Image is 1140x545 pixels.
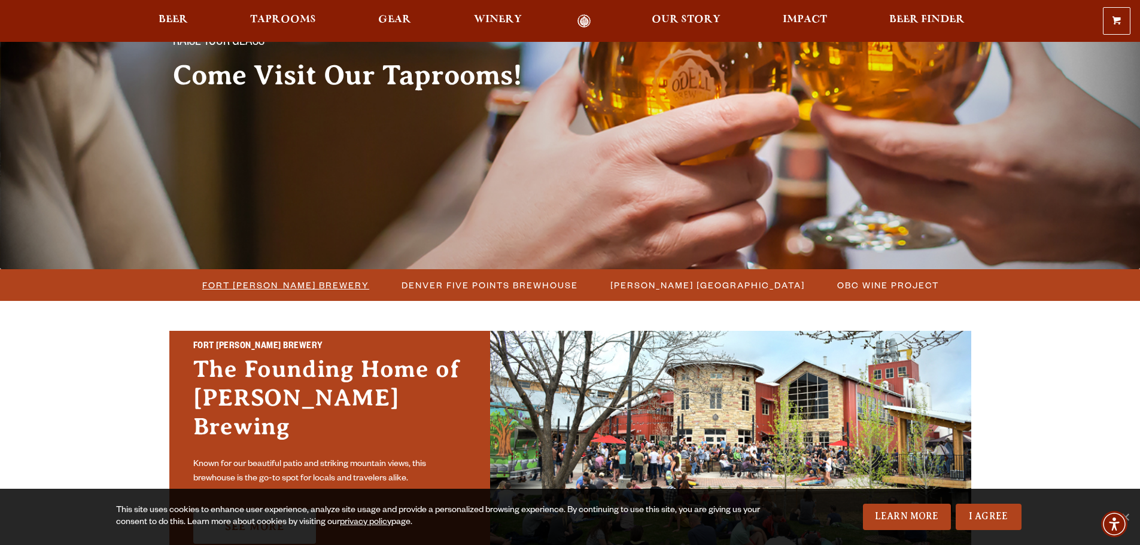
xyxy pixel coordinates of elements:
[603,276,811,294] a: [PERSON_NAME] [GEOGRAPHIC_DATA]
[644,14,728,28] a: Our Story
[863,504,951,530] a: Learn More
[394,276,584,294] a: Denver Five Points Brewhouse
[242,14,324,28] a: Taprooms
[889,15,965,25] span: Beer Finder
[652,15,721,25] span: Our Story
[173,60,546,90] h2: Come Visit Our Taprooms!
[193,458,466,486] p: Known for our beautiful patio and striking mountain views, this brewhouse is the go-to spot for l...
[402,276,578,294] span: Denver Five Points Brewhouse
[610,276,805,294] span: [PERSON_NAME] [GEOGRAPHIC_DATA]
[202,276,369,294] span: Fort [PERSON_NAME] Brewery
[159,15,188,25] span: Beer
[837,276,939,294] span: OBC Wine Project
[116,505,764,529] div: This site uses cookies to enhance user experience, analyze site usage and provide a personalized ...
[195,276,375,294] a: Fort [PERSON_NAME] Brewery
[250,15,316,25] span: Taprooms
[193,355,466,453] h3: The Founding Home of [PERSON_NAME] Brewing
[370,14,419,28] a: Gear
[830,276,945,294] a: OBC Wine Project
[1101,511,1127,537] div: Accessibility Menu
[775,14,835,28] a: Impact
[151,14,196,28] a: Beer
[783,15,827,25] span: Impact
[173,35,265,51] span: Raise your glass
[474,15,522,25] span: Winery
[378,15,411,25] span: Gear
[956,504,1022,530] a: I Agree
[193,339,466,355] h2: Fort [PERSON_NAME] Brewery
[881,14,972,28] a: Beer Finder
[466,14,530,28] a: Winery
[340,518,391,528] a: privacy policy
[562,14,607,28] a: Odell Home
